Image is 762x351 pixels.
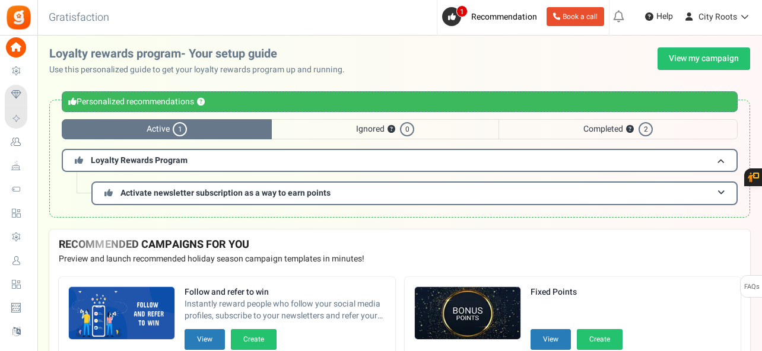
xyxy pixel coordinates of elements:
[173,122,187,136] span: 1
[69,287,174,340] img: Recommended Campaigns
[531,286,623,298] strong: Fixed Points
[456,5,468,17] span: 1
[185,298,386,322] span: Instantly reward people who follow your social media profiles, subscribe to your newsletters and ...
[640,7,678,26] a: Help
[59,253,741,265] p: Preview and launch recommended holiday season campaign templates in minutes!
[59,239,741,251] h4: RECOMMENDED CAMPAIGNS FOR YOU
[400,122,414,136] span: 0
[49,64,354,76] p: Use this personalized guide to get your loyalty rewards program up and running.
[577,329,623,350] button: Create
[547,7,604,26] a: Book a call
[388,126,395,133] button: ?
[36,6,122,30] h3: Gratisfaction
[91,154,188,167] span: Loyalty Rewards Program
[639,122,653,136] span: 2
[5,4,32,31] img: Gratisfaction
[442,7,542,26] a: 1 Recommendation
[698,11,737,23] span: City Roots
[120,187,331,199] span: Activate newsletter subscription as a way to earn points
[62,119,272,139] span: Active
[62,91,738,112] div: Personalized recommendations
[658,47,750,70] a: View my campaign
[531,329,571,350] button: View
[653,11,673,23] span: Help
[185,329,225,350] button: View
[499,119,738,139] span: Completed
[231,329,277,350] button: Create
[49,47,354,60] h2: Loyalty rewards program- Your setup guide
[185,286,386,298] strong: Follow and refer to win
[471,11,537,23] span: Recommendation
[415,287,520,340] img: Recommended Campaigns
[197,98,205,106] button: ?
[626,126,634,133] button: ?
[272,119,499,139] span: Ignored
[744,276,760,298] span: FAQs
